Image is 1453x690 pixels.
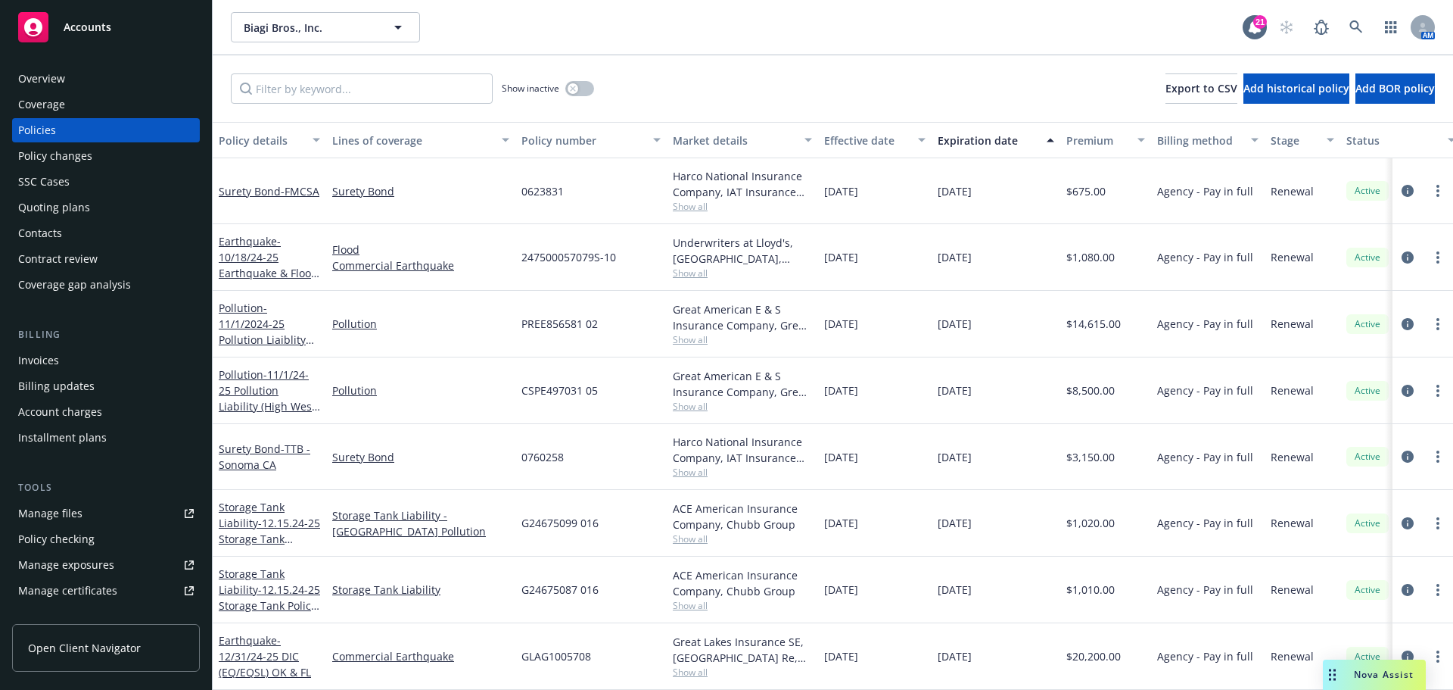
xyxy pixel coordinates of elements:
[824,449,858,465] span: [DATE]
[1354,668,1414,681] span: Nova Assist
[824,133,909,148] div: Effective date
[332,648,509,664] a: Commercial Earthquake
[1271,133,1318,148] div: Stage
[1066,648,1121,664] span: $20,200.00
[1066,382,1115,398] span: $8,500.00
[824,249,858,265] span: [DATE]
[673,466,812,479] span: Show all
[219,567,320,645] a: Storage Tank Liability
[1066,249,1115,265] span: $1,080.00
[18,221,62,245] div: Contacts
[1355,81,1435,95] span: Add BOR policy
[1429,382,1447,400] a: more
[12,374,200,398] a: Billing updates
[938,582,972,598] span: [DATE]
[12,348,200,373] a: Invoices
[1271,582,1314,598] span: Renewal
[521,316,598,332] span: PREE856581 02
[824,316,858,332] span: [DATE]
[1355,73,1435,104] button: Add BOR policy
[18,273,131,297] div: Coverage gap analysis
[521,133,644,148] div: Policy number
[1323,660,1426,690] button: Nova Assist
[12,527,200,551] a: Policy checking
[219,582,320,645] span: - 12.15.24-25 Storage Tank Policy (AST American Canyon)
[1271,515,1314,531] span: Renewal
[12,480,200,495] div: Tools
[18,67,65,91] div: Overview
[18,195,90,220] div: Quoting plans
[12,118,200,142] a: Policies
[1352,517,1383,530] span: Active
[219,234,318,344] a: Earthquake
[1271,12,1302,42] a: Start snowing
[219,367,316,429] a: Pollution
[18,400,102,424] div: Account charges
[28,640,141,656] span: Open Client Navigator
[219,500,320,594] a: Storage Tank Liability
[1157,648,1253,664] span: Agency - Pay in full
[521,515,599,531] span: G24675099 016
[1352,184,1383,198] span: Active
[1157,249,1253,265] span: Agency - Pay in full
[1376,12,1406,42] a: Switch app
[18,553,114,577] div: Manage exposures
[18,426,107,450] div: Installment plans
[521,648,591,664] span: GLAG1005708
[673,200,812,213] span: Show all
[515,122,667,158] button: Policy number
[332,507,509,539] a: Storage Tank Liability - [GEOGRAPHIC_DATA] Pollution
[12,6,200,48] a: Accounts
[673,368,812,400] div: Great American E & S Insurance Company, Great American Insurance Group
[521,382,598,398] span: CSPE497031 05
[219,633,311,679] span: - 12/31/24-25 DIC (EQ/EQSL) OK & FL
[219,442,310,472] a: Surety Bond
[1352,650,1383,663] span: Active
[673,133,795,148] div: Market details
[1243,81,1349,95] span: Add historical policy
[673,599,812,612] span: Show all
[673,634,812,666] div: Great Lakes Insurance SE, [GEOGRAPHIC_DATA] Re, CRC Group
[932,122,1060,158] button: Expiration date
[673,567,812,599] div: ACE American Insurance Company, Chubb Group
[231,12,420,42] button: Biagi Bros., Inc.
[521,449,564,465] span: 0760258
[1271,249,1314,265] span: Renewal
[1066,515,1115,531] span: $1,020.00
[231,73,493,104] input: Filter by keyword...
[502,82,559,95] span: Show inactive
[938,449,972,465] span: [DATE]
[1271,183,1314,199] span: Renewal
[1157,582,1253,598] span: Agency - Pay in full
[12,553,200,577] a: Manage exposures
[673,267,812,279] span: Show all
[64,21,111,33] span: Accounts
[1399,648,1417,666] a: circleInformation
[12,170,200,194] a: SSC Cases
[219,133,303,148] div: Policy details
[667,122,818,158] button: Market details
[18,247,98,271] div: Contract review
[332,382,509,398] a: Pollution
[1352,317,1383,331] span: Active
[824,382,858,398] span: [DATE]
[1157,449,1253,465] span: Agency - Pay in full
[938,382,972,398] span: [DATE]
[12,144,200,168] a: Policy changes
[673,532,812,545] span: Show all
[18,144,92,168] div: Policy changes
[1157,133,1242,148] div: Billing method
[219,184,319,198] a: Surety Bond
[1323,660,1342,690] div: Drag to move
[1399,248,1417,267] a: circleInformation
[18,604,95,629] div: Manage claims
[1399,581,1417,599] a: circleInformation
[938,648,972,664] span: [DATE]
[18,92,65,117] div: Coverage
[938,316,972,332] span: [DATE]
[673,301,812,333] div: Great American E & S Insurance Company, Great American Insurance Group
[12,195,200,220] a: Quoting plans
[12,400,200,424] a: Account charges
[1352,450,1383,464] span: Active
[1066,316,1121,332] span: $14,615.00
